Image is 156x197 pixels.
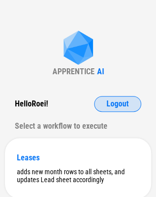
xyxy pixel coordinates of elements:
[52,67,95,76] div: APPRENTICE
[15,118,141,134] div: Select a workflow to execute
[94,96,141,112] button: Logout
[17,153,139,162] div: Leases
[17,168,139,184] div: adds new month rows to all sheets, and updates Lead sheet accordingly
[15,96,48,112] div: Hello Roei !
[97,67,104,76] div: AI
[58,31,98,67] img: Apprentice AI
[106,100,129,108] span: Logout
